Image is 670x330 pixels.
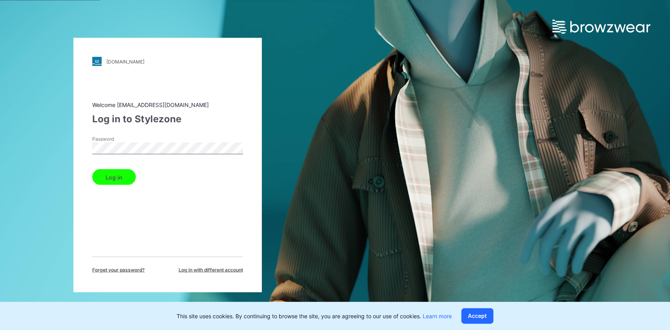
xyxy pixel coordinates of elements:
div: Log in to Stylezone [92,112,243,126]
button: Log in [92,169,136,185]
div: [DOMAIN_NAME] [106,58,144,64]
span: Forget your password? [92,267,145,274]
a: Learn more [423,313,452,319]
p: This site uses cookies. By continuing to browse the site, you are agreeing to our use of cookies. [177,312,452,320]
div: Welcome [EMAIL_ADDRESS][DOMAIN_NAME] [92,101,243,109]
a: [DOMAIN_NAME] [92,57,243,66]
button: Accept [461,308,493,324]
img: browzwear-logo.e42bd6dac1945053ebaf764b6aa21510.svg [552,20,650,34]
span: Log in with different account [179,267,243,274]
img: stylezone-logo.562084cfcfab977791bfbf7441f1a819.svg [92,57,102,66]
label: Password [92,136,147,143]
